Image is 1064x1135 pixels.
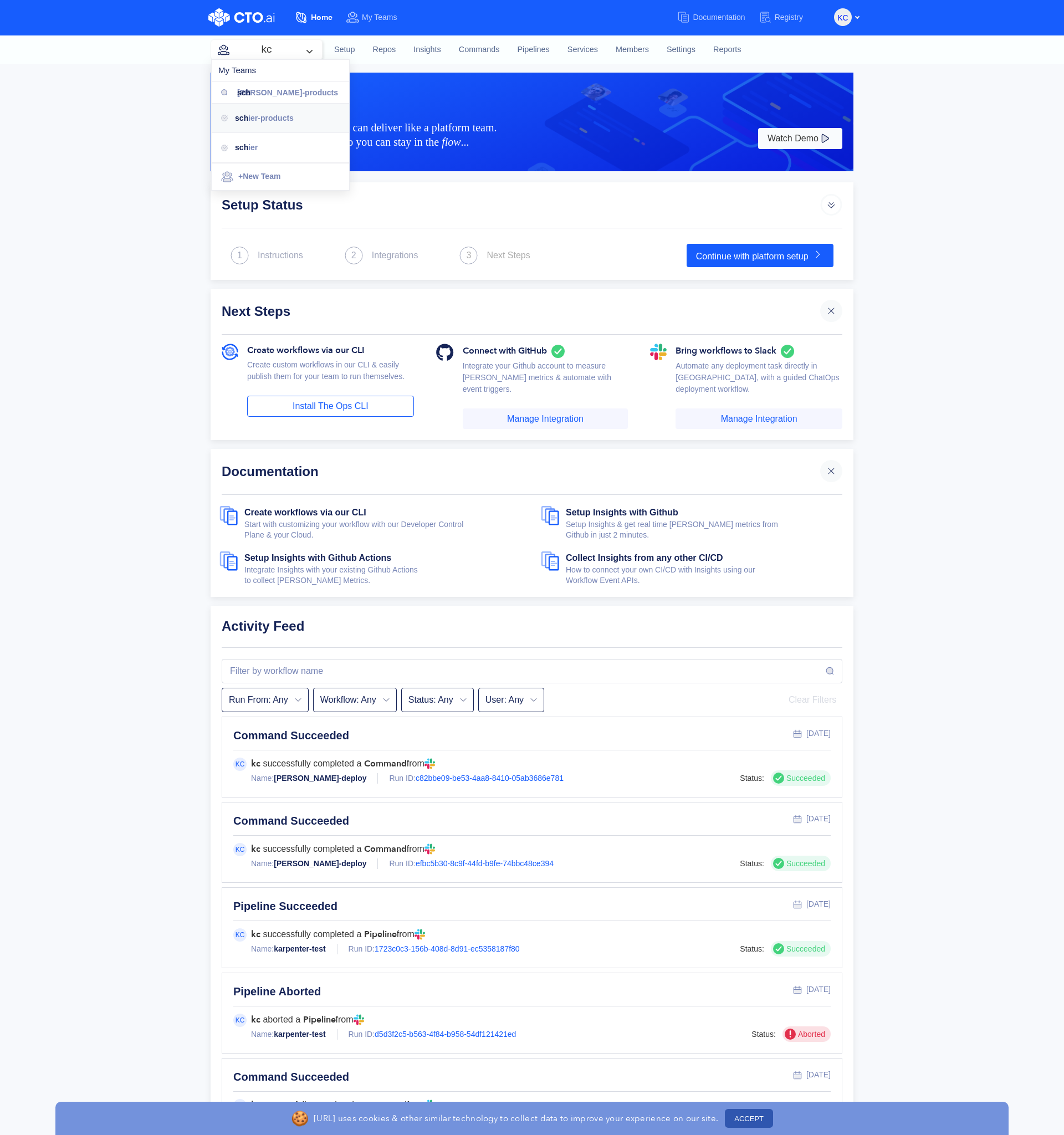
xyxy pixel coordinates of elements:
a: Setup Insights with Github Actions [244,553,391,567]
div: successfully completed a from [251,928,831,941]
span: Run ID: [389,774,415,783]
span: ier-products [248,114,294,122]
a: Continue with platform setup [687,244,833,267]
button: User: Any [478,688,544,712]
img: documents.svg [541,551,566,571]
img: run from icon [354,1014,364,1025]
span: KC [236,846,245,853]
a: Registry [759,7,816,28]
img: next_step.svg [231,247,249,264]
a: Manage Integration [463,408,628,430]
div: Next Steps [487,249,530,262]
div: Setup Status [222,193,820,216]
div: Status: [740,944,764,954]
img: run from icon [424,758,435,769]
div: [DATE] [806,728,831,739]
button: Run From: Any [222,688,309,712]
div: Documentation [222,460,820,482]
a: My Teams [346,7,411,28]
span: Succeeded [784,944,825,954]
a: efbc5b30-8c9f-44fd-b9fe-74bbc48ce394 [416,859,554,868]
strong: Pipeline [364,928,397,941]
div: Next Steps [222,300,820,322]
strong: Command [364,842,407,856]
span: Run ID: [389,859,415,868]
span: Clear Filters [789,694,838,706]
span: Create workflows via our CLI [247,344,365,357]
div: Integrate Insights with your existing Github Actions to collect [PERSON_NAME] Metrics. [244,565,523,586]
div: Command Succeeded [233,1070,793,1085]
a: Repos [364,35,405,65]
strong: kc [251,928,260,941]
img: documents.svg [219,506,244,525]
span: Name: [251,944,274,953]
div: Activity Feed [222,617,842,635]
div: Bring workflows to Slack [676,344,842,360]
div: Status: [740,773,764,784]
a: Home [295,7,346,28]
input: Search [237,82,342,103]
button: Status: Any [401,688,474,712]
span: sch [235,143,248,152]
img: run from icon [424,843,435,855]
strong: Command [364,757,407,770]
span: KC [236,1017,245,1024]
div: Create custom workflows in our CLI & easily publish them for your team to run themselves. [247,359,414,396]
a: Settings [658,35,704,65]
a: Reports [704,35,750,65]
div: Pipeline Aborted [233,984,793,999]
a: [PERSON_NAME]-deploy [274,859,366,868]
input: Search [229,664,825,678]
div: How to connect your own CI/CD with Insights using our Workflow Event APIs. [566,565,845,586]
img: documents.svg [541,506,566,525]
strong: Command [364,1098,407,1112]
span: Run ID: [349,1030,375,1039]
img: run from icon [415,929,425,940]
div: [DATE] [806,984,831,995]
a: Commands [450,35,509,65]
strong: Pipeline [303,1013,336,1026]
div: aborted a from [251,1013,831,1026]
div: Command Succeeded [233,814,793,829]
a: 1723c0c3-156b-408d-8d91-ec5358187f80 [375,944,520,953]
a: karpenter-test [274,944,325,953]
div: [DATE] [806,1070,831,1080]
a: Manage Integration [676,408,842,430]
span: Home [311,12,332,23]
div: Integrations [372,249,418,262]
span: My Teams [362,13,397,22]
strong: kc [251,1013,260,1026]
a: Create workflows via our CLI [244,508,366,522]
strong: kc [251,842,260,856]
div: Start with customizing your workflow with our Developer Control Plane & your Cloud. [244,519,523,540]
div: Pipeline Succeeded [233,899,793,914]
strong: kc [251,757,260,770]
span: Registry [775,13,803,22]
span: KC [236,932,245,938]
img: cross.svg [826,466,837,477]
div: Status: [751,1029,776,1040]
span: Run ID: [349,944,375,953]
span: +New Team [238,172,280,181]
a: Install The Ops CLI [247,396,414,417]
i: flow [442,136,461,148]
a: Pipelines [508,35,558,65]
a: c82bbe09-be53-4aa8-8410-05ab3686e781 [416,774,564,783]
div: My Teams [212,60,349,82]
div: Setup Insights & get real time [PERSON_NAME] metrics from Github in just 2 minutes. [566,519,845,540]
div: [DATE] [806,899,831,909]
button: Workflow: Any [313,688,397,712]
span: Name: [251,1030,274,1039]
div: [URL] was built so any team can deliver like a platform team. Let us do all the hard , so you can... [222,120,756,149]
div: Status: [740,858,764,869]
a: karpenter-test [274,1030,325,1039]
span: Documentation [693,13,745,22]
img: next_step.svg [345,247,363,264]
span: KC [837,9,848,27]
span: Succeeded [784,858,825,869]
button: ACCEPT [725,1109,773,1128]
img: run from icon [424,1100,435,1111]
a: Setup [325,35,364,65]
span: 🍪 [291,1108,309,1129]
span: KC [236,761,245,768]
